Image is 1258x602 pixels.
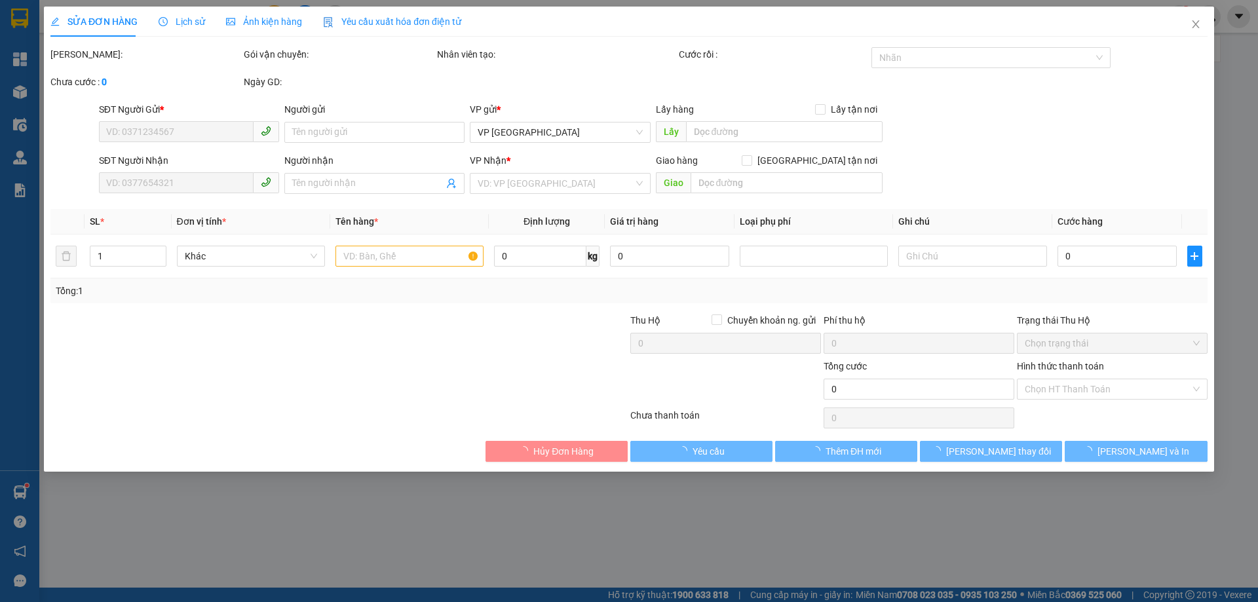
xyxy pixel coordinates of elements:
span: loading [932,446,946,455]
span: Giá trị hàng [610,216,658,227]
span: Yêu cầu xuất hóa đơn điện tử [323,16,461,27]
span: Ảnh kiện hàng [226,16,302,27]
span: SL [90,216,101,227]
span: Yêu cầu [693,444,725,459]
li: Cổ Đạm, xã [GEOGRAPHIC_DATA], [GEOGRAPHIC_DATA] [123,32,548,48]
th: Loại phụ phí [734,209,893,235]
div: Trạng thái Thu Hộ [1017,313,1208,328]
span: [PERSON_NAME] và In [1097,444,1189,459]
b: GỬI : VP [GEOGRAPHIC_DATA] [16,95,195,139]
span: phone [261,177,271,187]
button: Close [1177,7,1214,43]
span: VP Nhận [470,155,507,166]
li: Hotline: 1900252555 [123,48,548,65]
span: Đơn vị tính [177,216,226,227]
span: Lấy tận nơi [826,102,883,117]
button: Yêu cầu [630,441,772,462]
span: Giao hàng [656,155,698,166]
input: VD: Bàn, Ghế [335,246,484,267]
div: Gói vận chuyển: [244,47,434,62]
div: Người nhận [284,153,465,168]
span: loading [811,446,826,455]
div: Chưa cước : [50,75,241,89]
div: Phí thu hộ [824,313,1014,333]
span: Giao [656,172,691,193]
div: Ngày GD: [244,75,434,89]
span: Khác [185,246,317,266]
span: Định lượng [524,216,570,227]
div: Nhân viên tạo: [437,47,676,62]
img: icon [323,17,334,28]
span: kg [586,246,600,267]
div: SĐT Người Gửi [99,102,279,117]
img: logo.jpg [16,16,82,82]
span: Tổng cước [824,361,867,371]
span: Hủy Đơn Hàng [533,444,594,459]
div: VP gửi [470,102,651,117]
div: SĐT Người Nhận [99,153,279,168]
span: edit [50,17,60,26]
div: Cước rồi : [679,47,869,62]
span: loading [519,446,533,455]
button: plus [1187,246,1202,267]
span: clock-circle [159,17,168,26]
span: Tên hàng [335,216,378,227]
span: Chuyển khoản ng. gửi [722,313,821,328]
span: loading [678,446,693,455]
span: Lịch sử [159,16,205,27]
b: 0 [102,77,107,87]
span: [PERSON_NAME] thay đổi [946,444,1051,459]
span: phone [261,126,271,136]
button: Hủy Đơn Hàng [486,441,628,462]
span: VP Mỹ Đình [478,122,643,142]
button: [PERSON_NAME] thay đổi [920,441,1062,462]
span: Cước hàng [1058,216,1103,227]
div: Tổng: 1 [56,284,486,298]
th: Ghi chú [894,209,1052,235]
div: Người gửi [284,102,465,117]
span: user-add [447,178,457,189]
span: SỬA ĐƠN HÀNG [50,16,138,27]
span: Chọn trạng thái [1025,333,1200,353]
span: plus [1188,251,1201,261]
div: Chưa thanh toán [629,408,822,431]
button: delete [56,246,77,267]
span: Thu Hộ [630,315,660,326]
input: Ghi Chú [899,246,1047,267]
span: Lấy [656,121,686,142]
div: [PERSON_NAME]: [50,47,241,62]
button: Thêm ĐH mới [775,441,917,462]
span: close [1191,19,1201,29]
span: [GEOGRAPHIC_DATA] tận nơi [752,153,883,168]
input: Dọc đường [686,121,883,142]
span: Thêm ĐH mới [826,444,881,459]
label: Hình thức thanh toán [1017,361,1104,371]
span: picture [226,17,235,26]
input: Dọc đường [691,172,883,193]
span: Lấy hàng [656,104,694,115]
span: loading [1083,446,1097,455]
button: [PERSON_NAME] và In [1065,441,1208,462]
